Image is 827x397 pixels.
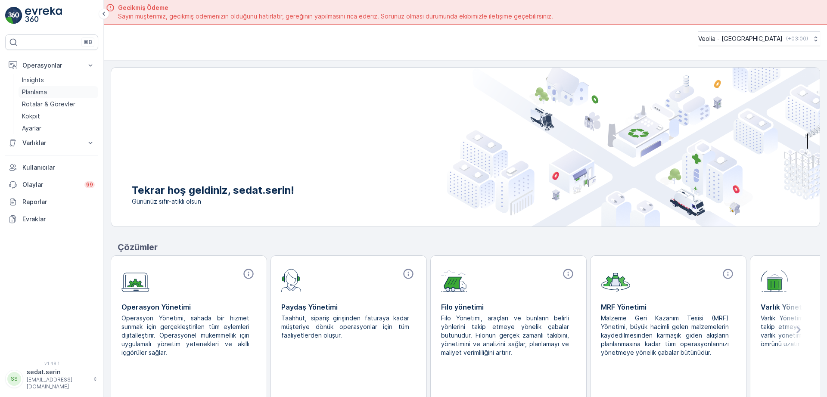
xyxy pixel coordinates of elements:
a: Kullanıcılar [5,159,98,176]
p: Ayarlar [22,124,41,133]
p: Çözümler [118,241,820,254]
p: Varlıklar [22,139,81,147]
span: Gecikmiş Ödeme [118,3,553,12]
p: Paydaş Yönetimi [281,302,416,312]
img: module-icon [601,268,630,292]
button: SSsedat.serin[EMAIL_ADDRESS][DOMAIN_NAME] [5,368,98,390]
p: Filo Yönetimi, araçları ve bunların belirli yönlerini takip etmeye yönelik çabalar bütünüdür. Fil... [441,314,569,357]
a: Kokpit [19,110,98,122]
a: Olaylar99 [5,176,98,193]
p: Taahhüt, sipariş girişinden faturaya kadar müşteriye dönük operasyonlar için tüm faaliyetlerden o... [281,314,409,340]
p: Evraklar [22,215,95,223]
p: ⌘B [84,39,92,46]
img: module-icon [121,268,149,292]
a: Raporlar [5,193,98,211]
p: Veolia - [GEOGRAPHIC_DATA] [698,34,783,43]
button: Veolia - [GEOGRAPHIC_DATA](+03:00) [698,31,820,46]
p: sedat.serin [27,368,89,376]
img: city illustration [447,68,820,226]
p: Raporlar [22,198,95,206]
a: Rotalar & Görevler [19,98,98,110]
p: ( +03:00 ) [786,35,808,42]
div: SS [7,372,21,386]
p: Filo yönetimi [441,302,576,312]
p: Insights [22,76,44,84]
p: Kullanıcılar [22,163,95,172]
p: Operasyon Yönetimi [121,302,256,312]
button: Varlıklar [5,134,98,152]
p: Rotalar & Görevler [22,100,75,109]
p: 99 [86,181,93,188]
p: MRF Yönetimi [601,302,736,312]
a: Insights [19,74,98,86]
img: module-icon [281,268,302,292]
img: module-icon [761,268,788,292]
p: Malzeme Geri Kazanım Tesisi (MRF) Yönetimi, büyük hacimli gelen malzemelerin kaydedilmesinden kar... [601,314,729,357]
p: Tekrar hoş geldiniz, sedat.serin! [132,183,294,197]
span: Gününüz sıfır-atıklı olsun [132,197,294,206]
a: Ayarlar [19,122,98,134]
p: Kokpit [22,112,40,121]
span: v 1.48.1 [5,361,98,366]
a: Evraklar [5,211,98,228]
img: logo [5,7,22,24]
img: logo_light-DOdMpM7g.png [25,7,62,24]
p: Operasyon Yönetimi, sahada bir hizmet sunmak için gerçekleştirilen tüm eylemleri dijitalleştirir.... [121,314,249,357]
a: Planlama [19,86,98,98]
p: [EMAIL_ADDRESS][DOMAIN_NAME] [27,376,89,390]
button: Operasyonlar [5,57,98,74]
img: module-icon [441,268,467,292]
p: Operasyonlar [22,61,81,70]
span: Sayın müşterimiz, gecikmiş ödemenizin olduğunu hatırlatır, gereğinin yapılmasını rica ederiz. Sor... [118,12,553,21]
p: Planlama [22,88,47,96]
p: Olaylar [22,180,79,189]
